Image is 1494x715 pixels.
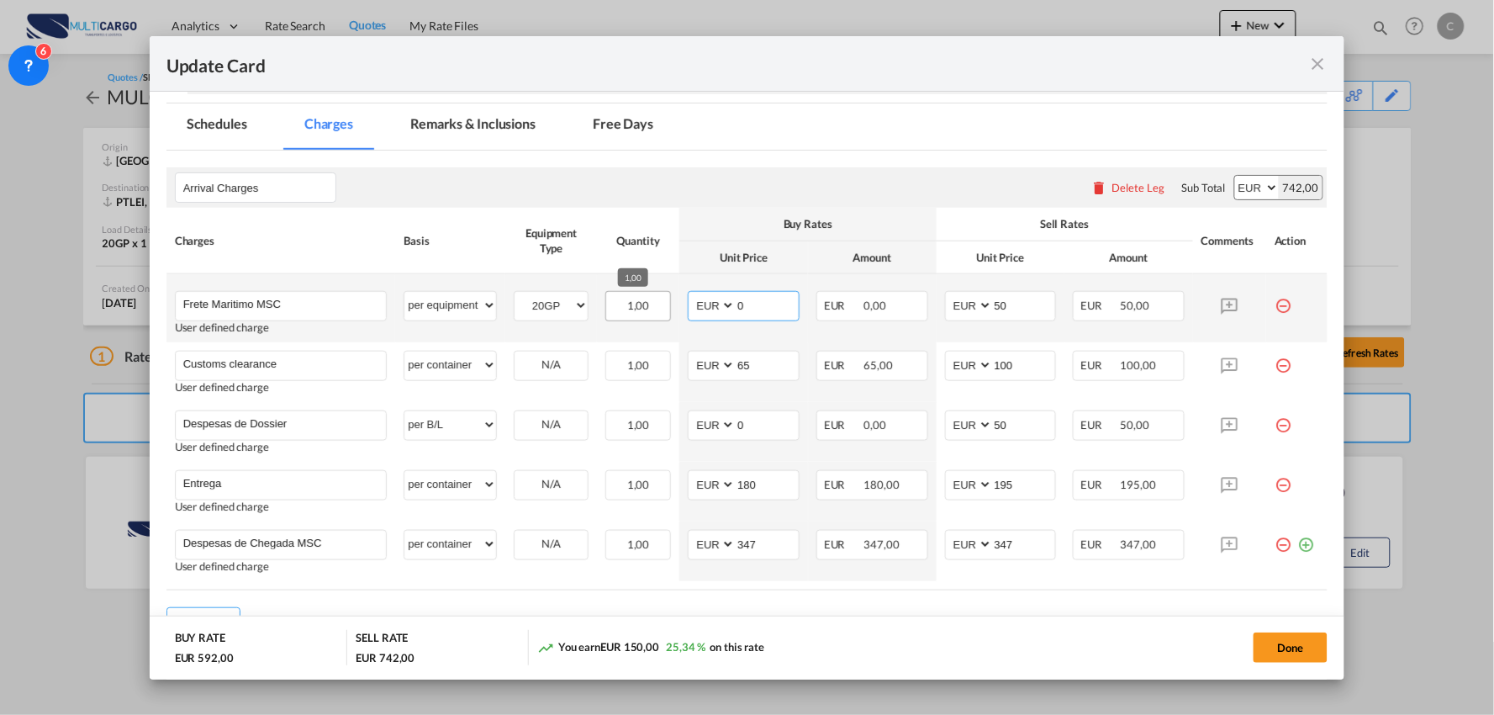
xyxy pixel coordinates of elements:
span: 1,00 [627,538,650,551]
th: Unit Price [937,241,1065,274]
span: 347,00 [864,538,900,551]
md-dialog: Update Card Port ... [150,36,1345,680]
select: per container [404,352,496,379]
span: 100,00 [1121,358,1156,372]
md-icon: icon-minus-circle-outline red-400-fg [1275,530,1291,547]
md-icon: icon-close fg-AAA8AD m-0 pointer [1307,54,1328,74]
div: 742,00 [1279,176,1322,199]
div: N/A [515,471,588,497]
div: Quantity [605,233,671,248]
div: Update Card [166,53,1308,74]
span: EUR [824,299,862,312]
span: EUR [824,538,862,551]
th: Amount [1064,241,1193,274]
span: EUR [1080,299,1118,312]
input: 0 [736,292,799,317]
span: EUR [1080,538,1118,551]
span: 347,00 [1121,538,1156,551]
input: 347 [736,531,799,556]
div: User defined charge [175,560,388,573]
input: 195 [993,471,1056,496]
th: Action [1266,208,1328,273]
md-icon: icon-plus md-link-fg s20 [174,614,191,631]
div: EUR 592,00 [175,650,234,665]
input: 65 [736,352,799,377]
th: Comments [1193,208,1266,273]
div: Basis [404,233,497,248]
button: Done [1254,633,1328,663]
input: 0 [736,411,799,437]
input: 50 [993,292,1056,317]
span: 65,00 [864,358,894,372]
input: 180 [736,471,799,496]
div: User defined charge [175,500,388,513]
md-input-container: Customs clearance [176,352,387,377]
div: N/A [515,531,588,557]
span: 1,00 [627,478,650,491]
th: Amount [808,241,937,274]
span: EUR [1080,418,1118,432]
span: EUR [824,418,862,432]
md-input-container: Despesas de Dossier [176,411,387,437]
select: per container [404,531,496,558]
span: 1,00 [627,358,650,372]
md-icon: icon-minus-circle-outline red-400-fg [1275,351,1291,368]
button: Delete Leg [1091,181,1165,194]
span: EUR 150,00 [600,640,659,654]
div: Sell Rates [945,216,1185,231]
input: 100 [993,352,1056,377]
md-icon: icon-plus-circle-outline green-400-fg [1297,530,1314,547]
input: Charge Name [183,471,387,496]
span: 180,00 [864,478,900,491]
md-icon: icon-minus-circle-outline red-400-fg [1275,470,1291,487]
md-tooltip: 1,00 [618,268,648,287]
span: 0,00 [864,418,887,432]
md-tab-item: Schedules [166,103,267,150]
md-tab-item: Remarks & Inclusions [390,103,556,150]
div: BUY RATE [175,630,225,649]
span: 1,00 [627,418,650,432]
input: Leg Name [183,175,335,200]
div: User defined charge [175,381,388,394]
span: 1,00 [627,299,650,312]
div: Buy Rates [688,216,927,231]
md-tab-item: Free Days [573,103,673,150]
md-input-container: Frete Maritimo MSC [176,292,387,317]
th: Unit Price [679,241,808,274]
div: N/A [515,352,588,378]
span: 25,34 % [666,640,705,654]
select: per container [404,471,496,498]
md-icon: icon-minus-circle-outline red-400-fg [1275,291,1291,308]
div: You earn on this rate [537,639,764,657]
md-icon: icon-delete [1091,179,1108,196]
input: 50 [993,411,1056,437]
div: Charges [175,233,388,248]
span: EUR [1080,478,1118,491]
span: EUR [824,358,862,372]
span: EUR [824,478,862,491]
div: SELL RATE [356,630,408,649]
input: 347 [993,531,1056,556]
input: Charge Name [183,292,387,317]
div: Delete Leg [1112,181,1165,194]
input: Charge Name [183,352,387,377]
button: Add Leg [166,607,240,638]
div: User defined charge [175,441,388,453]
div: N/A [515,411,588,437]
span: 50,00 [1121,299,1150,312]
select: per equipment [404,292,496,319]
div: EUR 742,00 [356,650,414,665]
div: Sub Total [1182,180,1226,195]
md-icon: icon-minus-circle-outline red-400-fg [1275,410,1291,427]
md-input-container: Entrega [176,471,387,496]
span: 50,00 [1121,418,1150,432]
input: Charge Name [183,411,387,437]
span: 0,00 [864,299,887,312]
md-icon: icon-trending-up [537,639,554,656]
span: EUR [1080,358,1118,372]
md-pagination-wrapper: Use the left and right arrow keys to navigate between tabs [166,103,691,150]
input: Charge Name [183,531,387,556]
md-input-container: Despesas de Chegada MSC [176,531,387,556]
span: 195,00 [1121,478,1156,491]
div: User defined charge [175,321,388,334]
